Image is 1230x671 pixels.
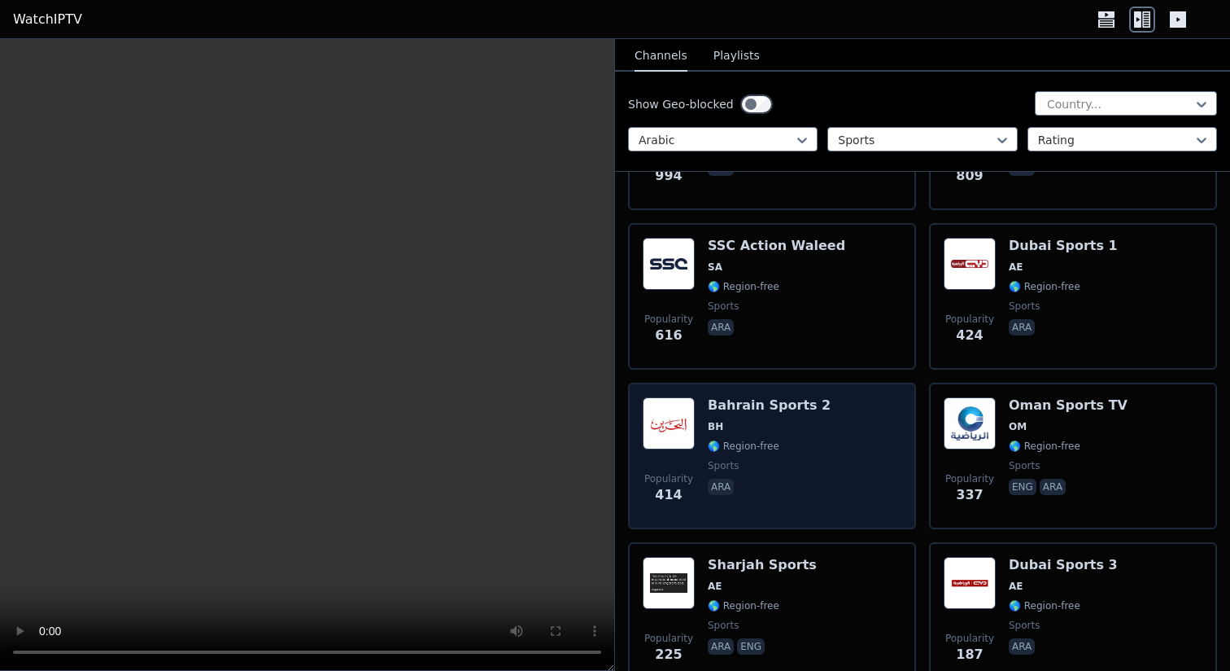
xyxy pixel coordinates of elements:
span: 🌎 Region-free [1009,599,1080,612]
span: 187 [956,645,983,664]
span: 424 [956,326,983,345]
span: 809 [956,166,983,186]
img: Dubai Sports 3 [944,557,996,609]
span: AE [1009,261,1023,274]
img: Bahrain Sports 2 [643,397,695,450]
span: Popularity [644,632,693,645]
button: Playlists [713,41,760,72]
span: sports [708,459,739,472]
span: 616 [655,326,682,345]
span: AE [708,580,722,593]
a: WatchIPTV [13,10,82,29]
span: sports [1009,300,1040,313]
span: sports [708,300,739,313]
span: Popularity [945,472,994,485]
span: 225 [655,645,682,664]
span: Popularity [945,313,994,326]
span: Popularity [644,313,693,326]
h6: Dubai Sports 1 [1009,238,1118,254]
button: Channels [635,41,687,72]
h6: Sharjah Sports [708,557,817,573]
img: SSC Action Waleed [643,238,695,290]
span: Popularity [945,632,994,645]
img: Sharjah Sports [643,557,695,609]
span: 337 [956,485,983,505]
span: 🌎 Region-free [1009,280,1080,293]
p: ara [1009,638,1035,655]
span: OM [1009,420,1027,433]
p: ara [708,638,734,655]
span: AE [1009,580,1023,593]
img: Oman Sports TV [944,397,996,450]
h6: Bahrain Sports 2 [708,397,831,414]
span: BH [708,420,723,433]
span: 🌎 Region-free [708,280,779,293]
p: ara [1009,319,1035,335]
span: 414 [655,485,682,505]
span: SA [708,261,722,274]
span: sports [1009,619,1040,632]
p: ara [708,479,734,495]
h6: Oman Sports TV [1009,397,1127,414]
span: Popularity [644,472,693,485]
p: ara [708,319,734,335]
img: Dubai Sports 1 [944,238,996,290]
h6: Dubai Sports 3 [1009,557,1118,573]
span: 🌎 Region-free [1009,440,1080,453]
span: 🌎 Region-free [708,599,779,612]
span: 🌎 Region-free [708,440,779,453]
label: Show Geo-blocked [628,96,734,112]
span: 994 [655,166,682,186]
p: ara [1040,479,1066,495]
p: eng [737,638,765,655]
h6: SSC Action Waleed [708,238,845,254]
span: sports [1009,459,1040,472]
p: eng [1009,479,1036,495]
span: sports [708,619,739,632]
